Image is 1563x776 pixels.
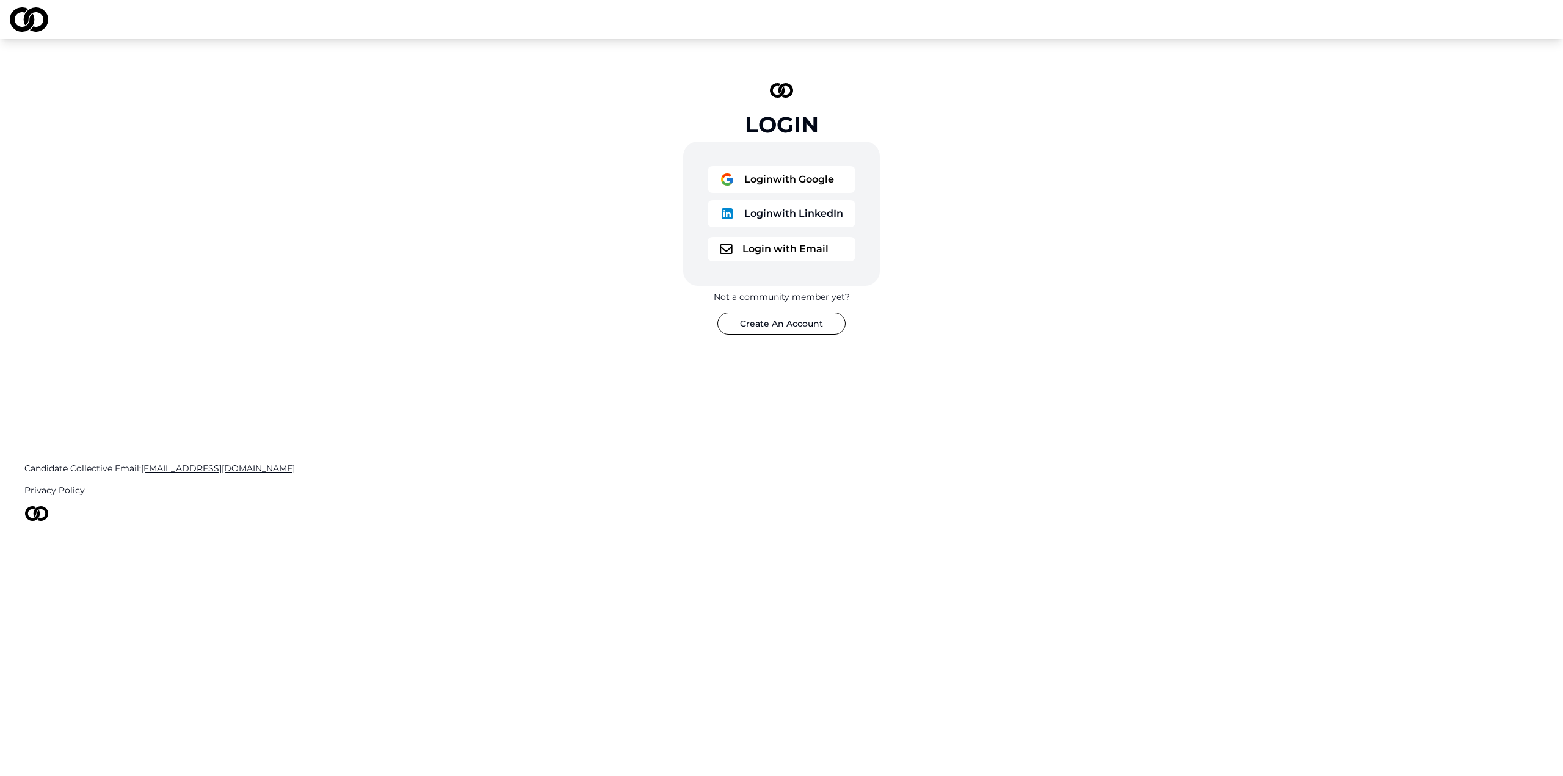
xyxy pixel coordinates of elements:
[24,484,1539,496] a: Privacy Policy
[708,200,855,227] button: logoLoginwith LinkedIn
[141,463,295,474] span: [EMAIL_ADDRESS][DOMAIN_NAME]
[717,313,846,335] button: Create An Account
[708,237,855,261] button: logoLogin with Email
[745,112,819,137] div: Login
[720,244,733,254] img: logo
[720,206,734,221] img: logo
[708,166,855,193] button: logoLoginwith Google
[714,291,850,303] div: Not a community member yet?
[24,462,1539,474] a: Candidate Collective Email:[EMAIL_ADDRESS][DOMAIN_NAME]
[720,172,734,187] img: logo
[10,7,48,32] img: logo
[770,83,793,98] img: logo
[24,506,49,521] img: logo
